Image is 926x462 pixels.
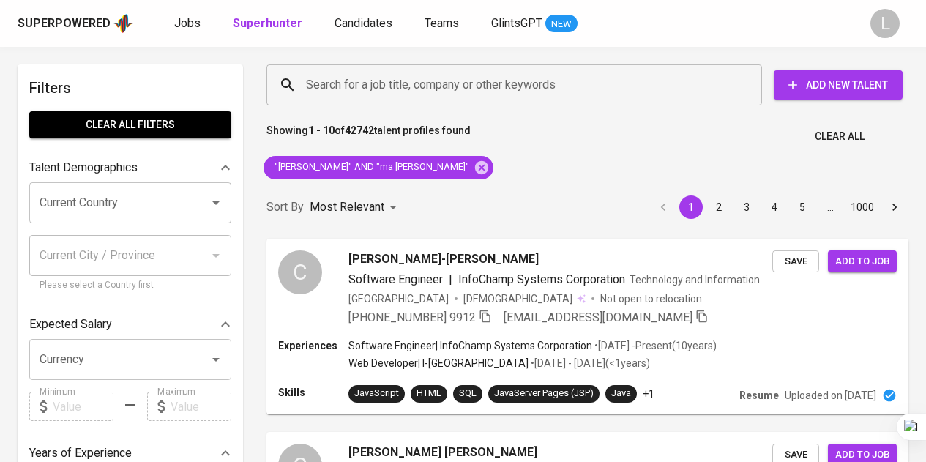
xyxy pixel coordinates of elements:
[113,12,133,34] img: app logo
[18,15,111,32] div: Superpowered
[206,193,226,213] button: Open
[348,356,529,370] p: Web Developer | I-[GEOGRAPHIC_DATA]
[649,195,908,219] nav: pagination navigation
[278,338,348,353] p: Experiences
[348,291,449,306] div: [GEOGRAPHIC_DATA]
[643,387,654,401] p: +1
[846,195,878,219] button: Go to page 1000
[174,16,201,30] span: Jobs
[233,15,305,33] a: Superhunter
[459,387,477,400] div: SQL
[774,70,903,100] button: Add New Talent
[491,15,578,33] a: GlintsGPT NEW
[264,156,493,179] div: "[PERSON_NAME]" AND "ma [PERSON_NAME]"
[29,76,231,100] h6: Filters
[529,356,650,370] p: • [DATE] - [DATE] ( <1 years )
[611,387,631,400] div: Java
[780,253,812,270] span: Save
[278,385,348,400] p: Skills
[266,239,908,414] a: C[PERSON_NAME]-[PERSON_NAME]Software Engineer|InfoChamp Systems CorporationTechnology and Informa...
[870,9,900,38] div: L
[458,272,625,286] span: InfoChamp Systems Corporation
[354,387,399,400] div: JavaScript
[707,195,731,219] button: Go to page 2
[491,16,542,30] span: GlintsGPT
[266,123,471,150] p: Showing of talent profiles found
[785,388,876,403] p: Uploaded on [DATE]
[735,195,758,219] button: Go to page 3
[278,250,322,294] div: C
[679,195,703,219] button: page 1
[335,15,395,33] a: Candidates
[818,200,842,215] div: …
[828,250,897,273] button: Add to job
[29,111,231,138] button: Clear All filters
[463,291,575,306] span: [DEMOGRAPHIC_DATA]
[18,12,133,34] a: Superpoweredapp logo
[545,17,578,31] span: NEW
[425,16,459,30] span: Teams
[53,392,113,421] input: Value
[630,274,760,286] span: Technology and Information
[791,195,814,219] button: Go to page 5
[264,160,478,174] span: "[PERSON_NAME]" AND "ma [PERSON_NAME]"
[308,124,335,136] b: 1 - 10
[171,392,231,421] input: Value
[233,16,302,30] b: Superhunter
[29,159,138,176] p: Talent Demographics
[772,250,819,273] button: Save
[348,310,476,324] span: [PHONE_NUMBER] 9912
[266,198,304,216] p: Sort By
[206,349,226,370] button: Open
[785,76,891,94] span: Add New Talent
[348,338,592,353] p: Software Engineer | InfoChamp Systems Corporation
[29,310,231,339] div: Expected Salary
[345,124,374,136] b: 42742
[883,195,906,219] button: Go to next page
[739,388,779,403] p: Resume
[449,271,452,288] span: |
[29,153,231,182] div: Talent Demographics
[592,338,717,353] p: • [DATE] - Present ( 10 years )
[494,387,594,400] div: JavaServer Pages (JSP)
[310,194,402,221] div: Most Relevant
[348,272,443,286] span: Software Engineer
[41,116,220,134] span: Clear All filters
[600,291,702,306] p: Not open to relocation
[815,127,865,146] span: Clear All
[29,316,112,333] p: Expected Salary
[40,278,221,293] p: Please select a Country first
[504,310,692,324] span: [EMAIL_ADDRESS][DOMAIN_NAME]
[174,15,204,33] a: Jobs
[425,15,462,33] a: Teams
[348,250,539,268] span: [PERSON_NAME]-[PERSON_NAME]
[809,123,870,150] button: Clear All
[763,195,786,219] button: Go to page 4
[835,253,889,270] span: Add to job
[310,198,384,216] p: Most Relevant
[417,387,441,400] div: HTML
[335,16,392,30] span: Candidates
[348,444,537,461] span: [PERSON_NAME] [PERSON_NAME]
[29,444,132,462] p: Years of Experience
